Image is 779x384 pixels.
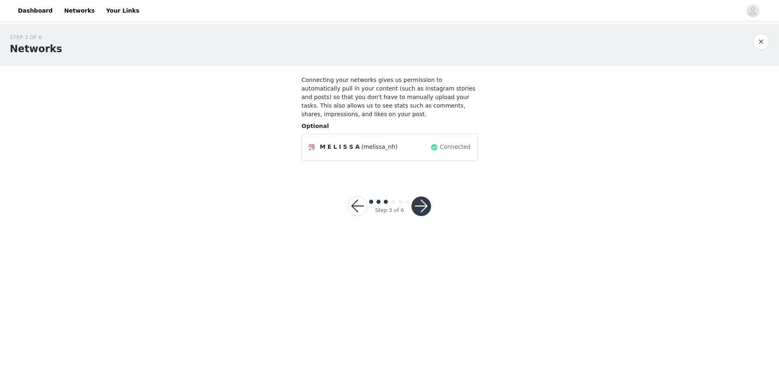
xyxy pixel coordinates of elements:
[361,143,398,151] span: (melissa_nh)
[308,144,315,150] img: Instagram Icon
[749,4,757,18] div: avatar
[101,2,144,20] a: Your Links
[301,76,478,119] h4: Connecting your networks gives us permission to automatically pull in your content (such as Insta...
[10,42,62,56] h1: Networks
[375,206,404,214] div: Step 3 of 6
[59,2,99,20] a: Networks
[320,143,360,151] span: M E L I S S A
[10,33,62,42] div: STEP 3 OF 6
[13,2,57,20] a: Dashboard
[440,143,471,151] span: Connected
[301,123,329,129] span: Optional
